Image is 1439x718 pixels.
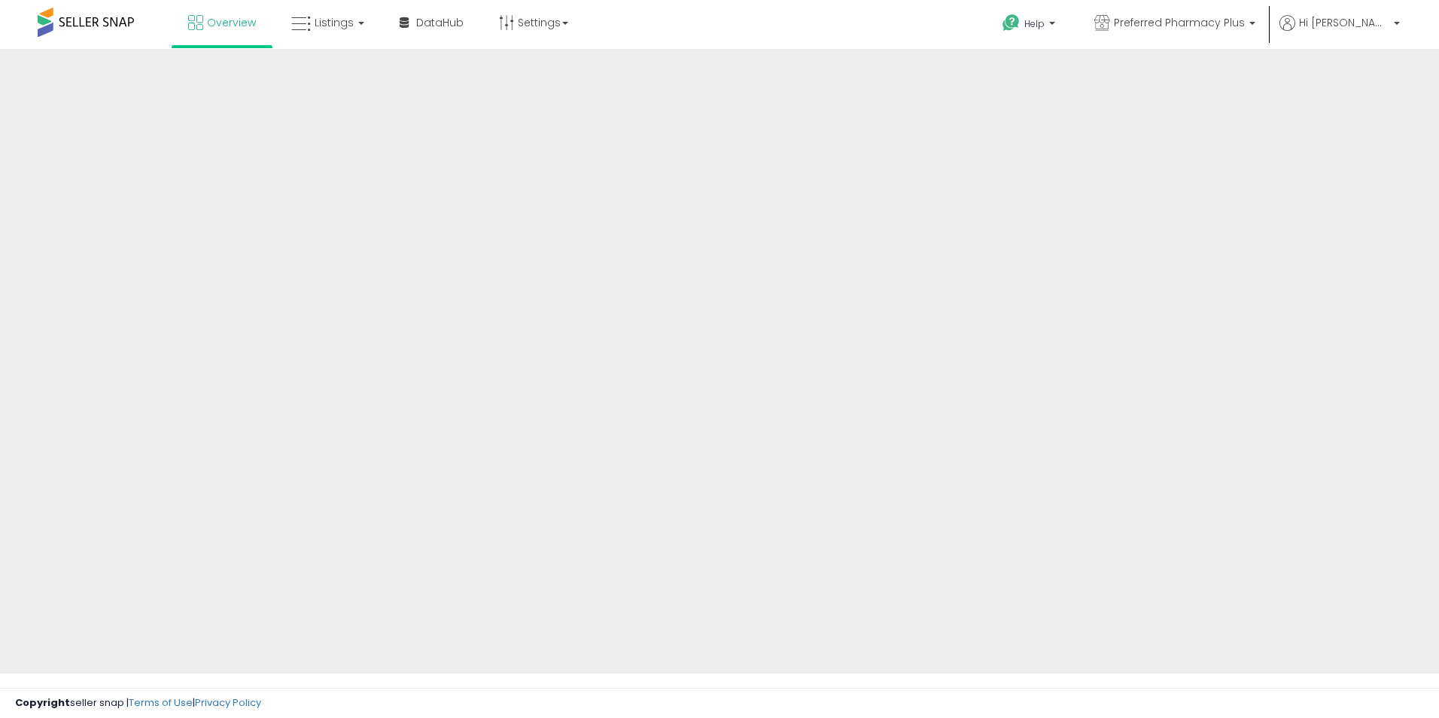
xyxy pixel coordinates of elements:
[207,15,256,30] span: Overview
[1279,15,1400,49] a: Hi [PERSON_NAME]
[1299,15,1389,30] span: Hi [PERSON_NAME]
[315,15,354,30] span: Listings
[1002,14,1021,32] i: Get Help
[416,15,464,30] span: DataHub
[990,2,1070,49] a: Help
[1024,17,1045,30] span: Help
[1114,15,1245,30] span: Preferred Pharmacy Plus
